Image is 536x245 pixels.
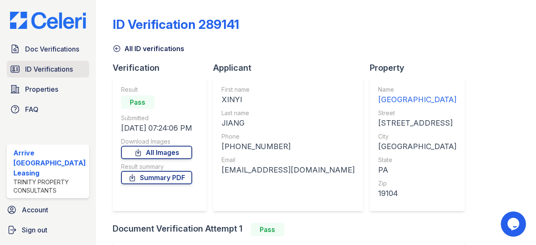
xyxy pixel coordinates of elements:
div: Pass [121,95,155,109]
a: All Images [121,146,192,159]
div: Download Images [121,137,192,146]
div: 19104 [378,188,456,199]
div: Submitted [121,114,192,122]
a: All ID verifications [113,44,184,54]
div: ID Verification 289141 [113,17,239,32]
a: Properties [7,81,89,98]
div: JIANG [222,117,355,129]
div: First name [222,85,355,94]
div: Last name [222,109,355,117]
a: FAQ [7,101,89,118]
a: Account [3,201,93,218]
span: Sign out [22,225,47,235]
div: Document Verification Attempt 1 [113,223,472,236]
img: CE_Logo_Blue-a8612792a0a2168367f1c8372b55b34899dd931a85d93a1a3d3e32e68fde9ad4.png [3,12,93,29]
div: Street [378,109,456,117]
div: [EMAIL_ADDRESS][DOMAIN_NAME] [222,164,355,176]
a: Doc Verifications [7,41,89,57]
div: Zip [378,179,456,188]
div: [GEOGRAPHIC_DATA] [378,94,456,106]
div: [PHONE_NUMBER] [222,141,355,152]
a: Name [GEOGRAPHIC_DATA] [378,85,456,106]
div: Property [370,62,472,74]
span: Properties [25,84,58,94]
span: FAQ [25,104,39,114]
span: Doc Verifications [25,44,79,54]
div: [DATE] 07:24:06 PM [121,122,192,134]
div: Email [222,156,355,164]
div: XINYI [222,94,355,106]
div: Verification [113,62,213,74]
div: PA [378,164,456,176]
a: Sign out [3,222,93,238]
div: Pass [251,223,284,236]
div: Applicant [213,62,370,74]
span: ID Verifications [25,64,73,74]
div: Phone [222,132,355,141]
div: Result summary [121,162,192,171]
iframe: chat widget [501,211,528,237]
div: Arrive [GEOGRAPHIC_DATA] Leasing [13,148,86,178]
div: [GEOGRAPHIC_DATA] [378,141,456,152]
span: Account [22,205,48,215]
a: Summary PDF [121,171,192,184]
div: Result [121,85,192,94]
div: [STREET_ADDRESS] [378,117,456,129]
div: City [378,132,456,141]
div: Trinity Property Consultants [13,178,86,195]
div: Name [378,85,456,94]
div: State [378,156,456,164]
a: ID Verifications [7,61,89,77]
